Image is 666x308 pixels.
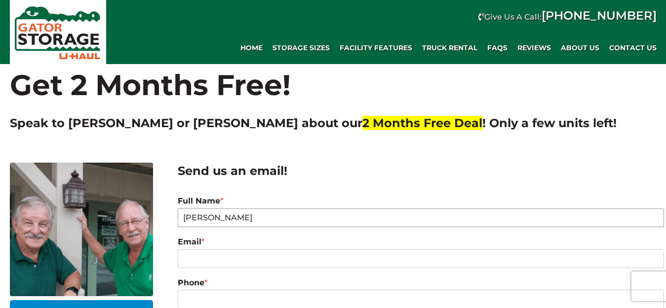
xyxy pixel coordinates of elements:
h2: Send us an email! [178,163,664,179]
span: Home [240,44,263,52]
span: REVIEWS [517,44,551,52]
h2: Speak to [PERSON_NAME] or [PERSON_NAME] about our ! Only a few units left! [10,115,657,132]
label: Phone [178,278,664,288]
a: Storage Sizes [268,38,335,58]
label: Full Name [178,196,664,206]
a: Contact Us [604,38,662,58]
span: Truck Rental [422,44,477,52]
span: FAQs [487,44,508,52]
a: FAQs [482,38,512,58]
a: Facility Features [335,38,417,58]
span: Storage Sizes [273,44,330,52]
h1: Get 2 Months Free! [10,49,657,105]
label: Email [178,237,664,247]
img: Dave and Terry [10,163,153,296]
a: [PHONE_NUMBER] [542,8,657,23]
div: Main navigation [111,38,662,58]
span: 2 Months Free Deal [362,116,482,130]
span: About Us [561,44,599,52]
a: Home [235,38,268,58]
a: REVIEWS [512,38,556,58]
strong: Give Us A Call: [484,12,657,22]
span: Facility Features [340,44,412,52]
span: Contact Us [609,44,657,52]
a: About Us [556,38,604,58]
a: Truck Rental [417,38,482,58]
